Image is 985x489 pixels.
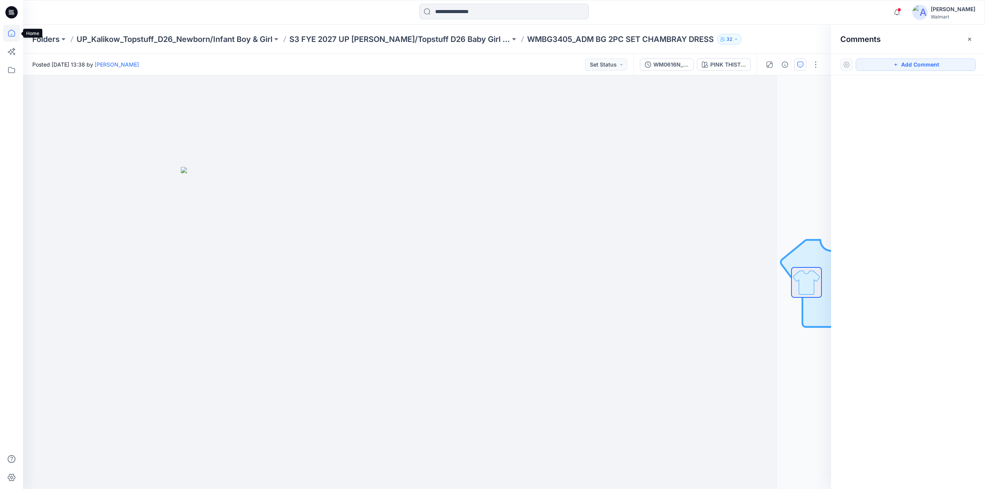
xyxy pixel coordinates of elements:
[95,61,139,68] a: [PERSON_NAME]
[653,60,689,69] div: WM0616N_ WN TULLE DRESS
[856,58,976,71] button: Add Comment
[77,34,272,45] a: UP_Kalikow_Topstuff_D26_Newborn/Infant Boy & Girl
[289,34,510,45] a: S3 FYE 2027 UP [PERSON_NAME]/Topstuff D26 Baby Girl & Boy
[32,60,139,68] span: Posted [DATE] 13:38 by
[931,5,975,14] div: [PERSON_NAME]
[717,34,742,45] button: 32
[697,58,751,71] button: PINK THISTLE
[777,229,885,336] img: No Outline
[840,35,881,44] h2: Comments
[527,34,714,45] p: WMBG3405_ADM BG 2PC SET CHAMBRAY DRESS
[912,5,928,20] img: avatar
[32,34,60,45] a: Folders
[931,14,975,20] div: Walmart
[726,35,732,43] p: 32
[792,268,821,297] img: All colorways
[710,60,746,69] div: PINK THISTLE
[640,58,694,71] button: WM0616N_ WN TULLE DRESS
[779,58,791,71] button: Details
